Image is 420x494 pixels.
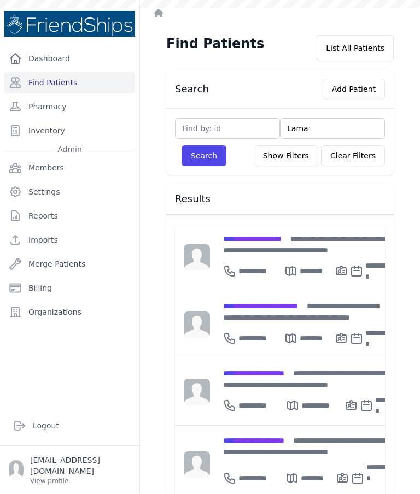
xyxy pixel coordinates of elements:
img: person-242608b1a05df3501eefc295dc1bc67a.jpg [184,244,210,270]
button: Clear Filters [321,145,385,166]
p: [EMAIL_ADDRESS][DOMAIN_NAME] [30,455,131,477]
a: Settings [4,181,135,203]
button: Add Patient [323,79,385,99]
a: Members [4,157,135,179]
a: Find Patients [4,72,135,93]
a: Organizations [4,301,135,323]
h3: Results [175,192,385,205]
h1: Find Patients [166,35,264,52]
a: Pharmacy [4,96,135,117]
div: List All Patients [317,35,394,61]
span: Admin [53,144,86,155]
a: Imports [4,229,135,251]
a: Billing [4,277,135,299]
img: Medical Missions EMR [4,11,135,37]
a: [EMAIL_ADDRESS][DOMAIN_NAME] View profile [9,455,131,485]
a: Dashboard [4,48,135,69]
button: Show Filters [254,145,318,166]
h3: Search [175,83,209,96]
a: Reports [4,205,135,227]
a: Logout [9,415,131,437]
a: Merge Patients [4,253,135,275]
button: Search [182,145,226,166]
input: Search by: name, government id or phone [280,118,385,139]
img: person-242608b1a05df3501eefc295dc1bc67a.jpg [184,311,210,338]
p: View profile [30,477,131,485]
a: Inventory [4,120,135,142]
img: person-242608b1a05df3501eefc295dc1bc67a.jpg [184,379,210,405]
img: person-242608b1a05df3501eefc295dc1bc67a.jpg [184,451,210,478]
input: Find by: id [175,118,280,139]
